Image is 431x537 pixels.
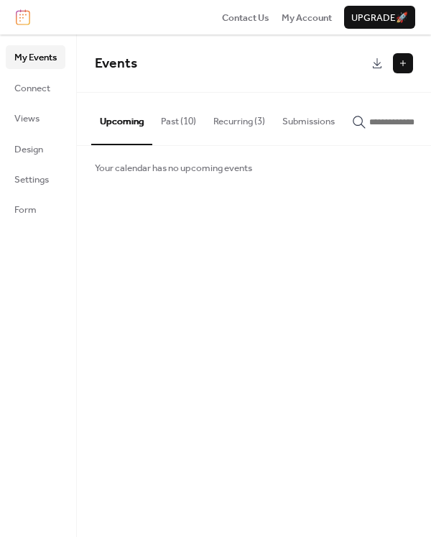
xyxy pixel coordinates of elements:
span: Settings [14,173,49,187]
a: My Events [6,45,65,68]
a: Connect [6,76,65,99]
span: Form [14,203,37,217]
span: Design [14,142,43,157]
button: Past (10) [152,93,205,143]
a: My Account [282,10,332,24]
img: logo [16,9,30,25]
span: My Account [282,11,332,25]
a: Form [6,198,65,221]
button: Recurring (3) [205,93,274,143]
span: Events [95,50,137,77]
span: Upgrade 🚀 [351,11,408,25]
button: Submissions [274,93,343,143]
button: Upgrade🚀 [344,6,415,29]
a: Views [6,106,65,129]
span: Contact Us [222,11,269,25]
span: My Events [14,50,57,65]
span: Views [14,111,40,126]
a: Design [6,137,65,160]
span: Connect [14,81,50,96]
a: Settings [6,167,65,191]
button: Upcoming [91,93,152,144]
a: Contact Us [222,10,269,24]
span: Your calendar has no upcoming events [95,161,252,175]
